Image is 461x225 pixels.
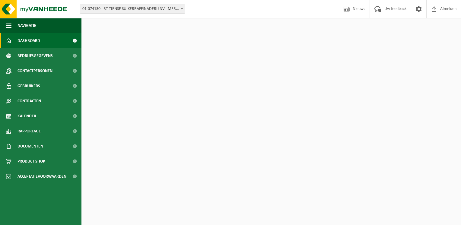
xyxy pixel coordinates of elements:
span: Rapportage [17,124,41,139]
span: Navigatie [17,18,36,33]
span: Contracten [17,93,41,109]
span: Dashboard [17,33,40,48]
span: Kalender [17,109,36,124]
span: Gebruikers [17,78,40,93]
span: Acceptatievoorwaarden [17,169,66,184]
span: Contactpersonen [17,63,52,78]
span: Product Shop [17,154,45,169]
span: Bedrijfsgegevens [17,48,53,63]
span: Documenten [17,139,43,154]
span: 01-074130 - RT TIENSE SUIKERRAFFINADERIJ NV - MERKSEM [80,5,185,14]
span: 01-074130 - RT TIENSE SUIKERRAFFINADERIJ NV - MERKSEM [80,5,185,13]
